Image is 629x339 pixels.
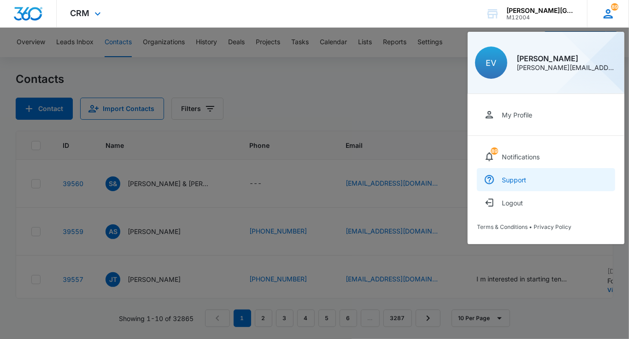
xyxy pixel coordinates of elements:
button: Logout [477,191,615,214]
a: Privacy Policy [534,223,571,230]
a: Support [477,168,615,191]
a: My Profile [477,103,615,126]
div: Logout [502,199,523,207]
span: 89 [611,3,618,11]
div: account name [506,7,574,14]
div: account id [506,14,574,21]
a: notifications countNotifications [477,145,615,168]
span: EV [486,58,497,68]
a: Terms & Conditions [477,223,528,230]
div: [PERSON_NAME][EMAIL_ADDRESS][DOMAIN_NAME] [517,64,617,71]
div: My Profile [502,111,532,119]
div: notifications count [491,147,498,155]
div: Support [502,176,526,184]
div: • [477,223,615,230]
div: Notifications [502,153,540,161]
div: [PERSON_NAME] [517,55,617,62]
span: CRM [71,8,90,18]
div: notifications count [611,3,618,11]
span: 89 [491,147,498,155]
